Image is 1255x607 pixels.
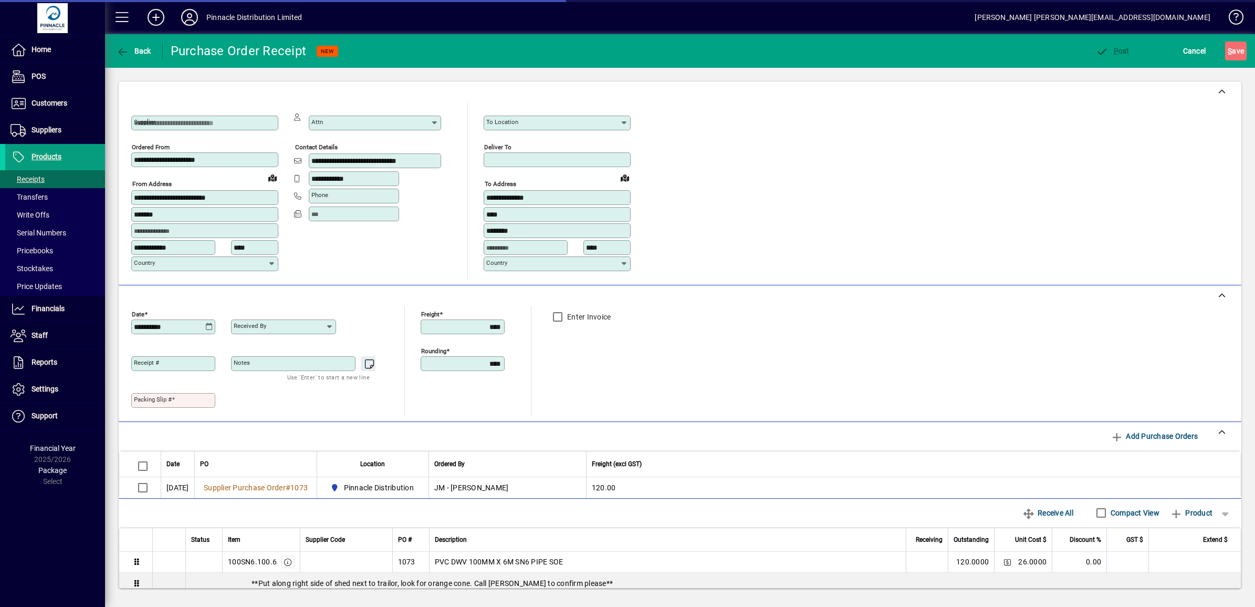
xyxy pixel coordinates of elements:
[565,312,611,322] label: Enter Invoice
[139,8,173,27] button: Add
[200,482,311,493] a: Supplier Purchase Order#1073
[5,242,105,260] a: Pricebooks
[1070,534,1101,546] span: Discount %
[11,193,48,201] span: Transfers
[484,143,511,151] mat-label: Deliver To
[200,458,311,470] div: PO
[586,477,1241,498] td: 120.00
[11,282,62,291] span: Price Updates
[32,45,51,54] span: Home
[116,47,151,55] span: Back
[434,458,465,470] span: Ordered By
[1093,42,1132,60] button: Post
[228,534,240,546] span: Item
[486,259,507,266] mat-label: Country
[1221,2,1242,36] a: Knowledge Base
[434,458,581,470] div: Ordered By
[1203,534,1228,546] span: Extend $
[11,264,53,273] span: Stocktakes
[5,117,105,143] a: Suppliers
[1111,428,1198,445] span: Add Purchase Orders
[1180,42,1209,60] button: Cancel
[421,310,440,317] mat-label: Freight
[264,169,281,186] a: View on map
[5,260,105,277] a: Stocktakes
[428,477,586,498] td: JM - [PERSON_NAME]
[616,169,633,186] a: View on map
[206,9,302,26] div: Pinnacle Distribution Limited
[105,42,163,60] app-page-header-button: Back
[228,557,277,567] div: 100SN6.100.6
[1106,427,1202,446] button: Add Purchase Orders
[186,578,1241,589] div: **Put along right side of shed next to trailor, look for orange cone. Call [PERSON_NAME] to confi...
[32,72,46,80] span: POS
[321,48,334,55] span: NEW
[32,385,58,393] span: Settings
[5,37,105,63] a: Home
[954,534,989,546] span: Outstanding
[161,477,194,498] td: [DATE]
[166,458,180,470] span: Date
[1114,47,1118,55] span: P
[287,371,370,383] mat-hint: Use 'Enter' to start a new line
[1183,43,1206,59] span: Cancel
[398,534,412,546] span: PO #
[311,118,323,126] mat-label: Attn
[306,534,345,546] span: Supplier Code
[32,411,58,420] span: Support
[11,211,49,219] span: Write Offs
[421,347,446,354] mat-label: Rounding
[435,534,467,546] span: Description
[32,126,61,134] span: Suppliers
[11,175,45,183] span: Receipts
[5,170,105,188] a: Receipts
[134,118,155,126] mat-label: Supplier
[134,396,172,403] mat-label: Packing Slip #
[286,483,290,492] span: #
[592,458,642,470] span: Freight (excl GST)
[132,143,170,151] mat-label: Ordered from
[1165,503,1218,522] button: Product
[134,359,159,366] mat-label: Receipt #
[1095,47,1129,55] span: ost
[134,259,155,266] mat-label: Country
[5,90,105,117] a: Customers
[948,552,994,573] td: 120.0000
[592,458,1228,470] div: Freight (excl GST)
[1000,554,1015,569] button: Change Price Levels
[1015,534,1047,546] span: Unit Cost $
[328,481,418,494] span: Pinnacle Distribution
[11,229,66,237] span: Serial Numbers
[429,552,906,573] td: PVC DWV 100MM X 6M SN6 PIPE SOE
[5,277,105,295] a: Price Updates
[200,458,208,470] span: PO
[360,458,385,470] span: Location
[234,322,266,330] mat-label: Received by
[32,358,57,366] span: Reports
[1108,508,1159,518] label: Compact View
[486,118,518,126] mat-label: To location
[5,224,105,242] a: Serial Numbers
[5,323,105,349] a: Staff
[234,359,250,366] mat-label: Notes
[5,403,105,429] a: Support
[32,304,65,313] span: Financials
[32,331,48,339] span: Staff
[5,188,105,206] a: Transfers
[1228,47,1232,55] span: S
[1225,42,1247,60] button: Save
[32,152,61,161] span: Products
[290,483,308,492] span: 1073
[5,349,105,376] a: Reports
[5,64,105,90] a: POS
[1170,505,1212,521] span: Product
[5,376,105,403] a: Settings
[166,458,189,470] div: Date
[11,246,53,255] span: Pricebooks
[30,444,76,452] span: Financial Year
[1052,552,1106,573] td: 0.00
[173,8,206,27] button: Profile
[916,534,943,546] span: Receiving
[113,42,154,60] button: Back
[204,483,286,492] span: Supplier Purchase Order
